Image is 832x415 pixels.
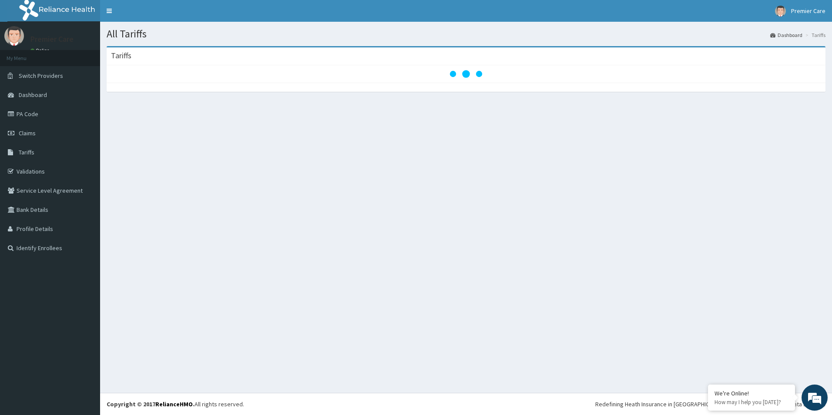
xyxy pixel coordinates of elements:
span: Tariffs [19,148,34,156]
span: Switch Providers [19,72,63,80]
span: Dashboard [19,91,47,99]
h1: All Tariffs [107,28,825,40]
span: Premier Care [791,7,825,15]
a: Dashboard [770,31,802,39]
strong: Copyright © 2017 . [107,400,195,408]
p: Premier Care [30,35,74,43]
svg: audio-loading [449,57,483,91]
li: Tariffs [803,31,825,39]
a: RelianceHMO [155,400,193,408]
img: User Image [775,6,786,17]
h3: Tariffs [111,52,131,60]
div: We're Online! [715,389,788,397]
div: Redefining Heath Insurance in [GEOGRAPHIC_DATA] using Telemedicine and Data Science! [595,400,825,408]
img: User Image [4,26,24,46]
a: Online [30,47,51,54]
span: Claims [19,129,36,137]
p: How may I help you today? [715,398,788,406]
footer: All rights reserved. [100,393,832,415]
